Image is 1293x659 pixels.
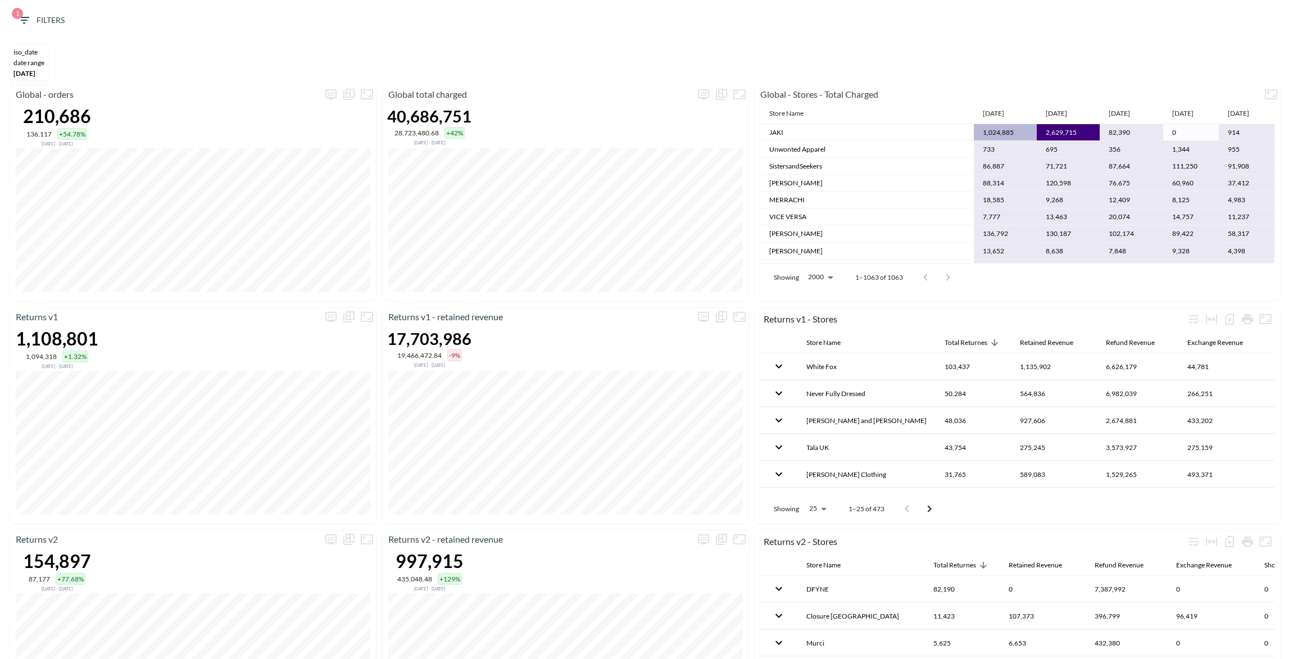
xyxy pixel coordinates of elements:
[760,175,974,192] td: [PERSON_NAME]
[1000,603,1086,629] th: 107,373
[1100,260,1163,276] td: 18,188
[924,576,1000,602] th: 82,190
[13,10,69,31] button: 1Filters
[1011,407,1097,434] th: 927,606
[1163,225,1219,242] td: 89,422
[13,58,44,67] div: DATE RANGE
[447,349,462,361] div: -9%
[1086,603,1167,629] th: 396,799
[1203,310,1221,328] div: Toggle table layout between fixed and auto (default: auto)
[936,461,1011,488] th: 31,765
[1011,434,1097,461] th: 275,245
[1256,533,1274,551] button: Fullscreen
[855,272,903,282] p: 1–1063 of 1063
[322,530,340,548] button: more
[769,384,788,403] button: expand row
[1037,175,1100,192] td: 120,598
[760,103,974,124] th: Store Name
[1011,380,1097,407] th: 564,836
[1000,576,1086,602] th: 0
[1163,124,1219,141] td: 0
[713,530,731,548] div: Show chart as table
[695,308,713,326] span: Display settings
[387,106,471,126] div: 40,686,751
[933,558,976,572] div: Total Returnes
[56,573,85,585] div: +77.68%
[1037,208,1100,225] td: 13,463
[1163,175,1219,192] td: 60,960
[322,530,340,548] span: Display settings
[1219,141,1274,158] td: 955
[1037,103,1100,124] th: [DATE]
[936,407,1011,434] th: 48,036
[769,411,788,430] button: expand row
[23,140,91,147] div: Compared to Nov 12, 2024 - Apr 01, 2025
[1262,85,1280,103] button: Fullscreen
[1178,461,1267,488] th: 493,371
[974,175,1037,192] td: 88,314
[760,208,974,225] td: VICE VERSA
[358,530,376,548] button: Fullscreen
[1037,225,1100,242] td: 130,187
[713,85,731,103] div: Show chart as table
[1100,243,1163,260] td: 7,848
[936,353,1011,380] th: 103,437
[1163,192,1219,208] td: 8,125
[769,357,788,376] button: expand row
[695,85,713,103] button: more
[1219,175,1274,192] td: 37,412
[764,313,1185,324] div: Returns v1 - Stores
[1011,461,1097,488] th: 589,083
[695,85,713,103] span: Display settings
[322,85,340,103] span: Display settings
[1095,558,1158,572] span: Refund Revenue
[797,407,936,434] th: Lucy and Yak
[1219,124,1274,141] td: 914
[760,243,974,260] td: [PERSON_NAME]
[974,208,1037,225] td: 7,777
[1009,558,1062,572] div: Retained Revenue
[23,585,91,592] div: Compared to Nov 12, 2024 - Apr 01, 2025
[1176,558,1232,572] div: Exchange Revenue
[769,492,788,511] button: expand row
[57,128,87,140] div: +54.78%
[1178,353,1267,380] th: 44,781
[340,530,358,548] div: Show chart as table
[731,308,748,326] button: Fullscreen
[713,308,731,326] div: Show chart as table
[1011,488,1097,515] th: 242,478
[1163,141,1219,158] td: 1,344
[1020,336,1088,349] span: Retained Revenue
[358,308,376,326] button: Fullscreen
[394,129,439,137] div: 28,723,480.68
[397,351,442,360] div: 19,466,472.84
[26,130,52,138] div: 136,117
[1221,310,1238,328] div: Number of rows selected for download: 473
[760,141,974,158] td: Unwonted Apparel
[924,630,1000,656] th: 5,625
[1185,533,1203,551] div: Wrap text
[774,272,799,282] p: Showing
[1095,558,1144,572] div: Refund Revenue
[1097,380,1178,407] th: 6,982,039
[974,158,1037,175] td: 86,887
[13,69,35,78] span: [DATE]
[1100,192,1163,208] td: 12,409
[804,501,831,516] div: 25
[974,141,1037,158] td: 733
[974,103,1037,124] th: [DATE]
[769,465,788,484] button: expand row
[12,8,23,19] span: 1
[1097,434,1178,461] th: 3,573,927
[10,88,322,101] p: Global - orders
[933,558,991,572] span: Total Returnes
[1178,488,1267,515] th: 0
[760,260,974,276] td: [PERSON_NAME]
[16,362,98,369] div: Compared to Nov 12, 2024 - Apr 01, 2025
[936,434,1011,461] th: 43,754
[974,192,1037,208] td: 18,585
[1219,158,1274,175] td: 91,908
[974,260,1037,276] td: 14,881
[1011,353,1097,380] th: 1,135,902
[974,225,1037,242] td: 136,792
